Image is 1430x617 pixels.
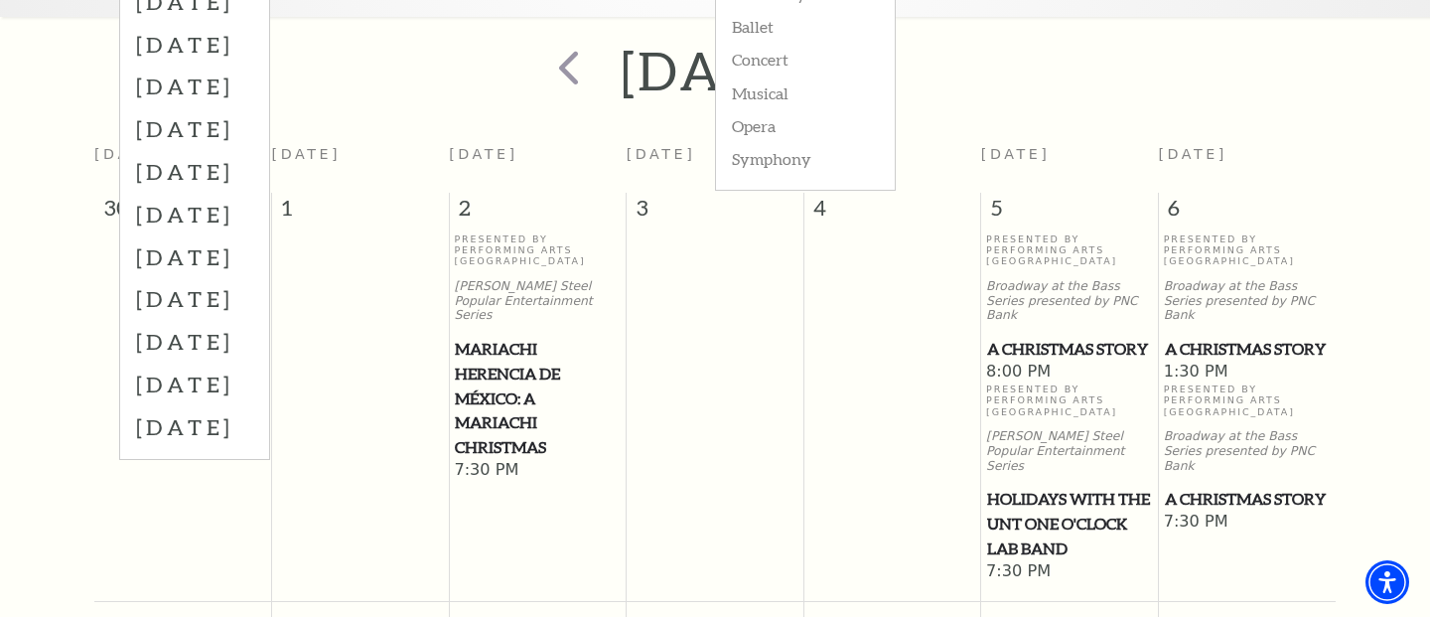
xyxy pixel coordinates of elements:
span: Holidays with the UNT One O'Clock Lab Band [987,487,1152,560]
span: Mariachi Herencia de México: A Mariachi Christmas [455,337,620,460]
span: 1 [272,193,449,232]
label: [DATE] [136,65,253,107]
p: Broadway at the Bass Series presented by PNC Bank [1164,429,1332,473]
label: Symphony [732,141,879,174]
p: Broadway at the Bass Series presented by PNC Bank [1164,279,1332,323]
a: Mariachi Herencia de México: A Mariachi Christmas [454,337,621,460]
span: 8:00 PM [986,362,1153,384]
span: [DATE] [94,146,164,162]
span: 7:30 PM [986,561,1153,583]
a: Holidays with the UNT One O'Clock Lab Band [986,487,1153,560]
h2: [DATE] [621,39,808,102]
div: Accessibility Menu [1365,560,1409,604]
a: A Christmas Story [1164,337,1332,362]
span: 6 [1159,193,1336,232]
label: Musical [732,76,879,108]
p: Presented By Performing Arts [GEOGRAPHIC_DATA] [1164,384,1332,417]
p: Broadway at the Bass Series presented by PNC Bank [986,279,1153,323]
button: prev [529,36,602,106]
span: [DATE] [981,146,1051,162]
p: Presented By Performing Arts [GEOGRAPHIC_DATA] [454,233,621,267]
span: [DATE] [627,146,696,162]
a: A Christmas Story [1164,487,1332,512]
span: 5 [981,193,1158,232]
label: Opera [732,108,879,141]
span: A Christmas Story [987,337,1152,362]
a: A Christmas Story [986,337,1153,362]
span: A Christmas Story [1165,337,1331,362]
label: [DATE] [136,235,253,278]
p: Presented By Performing Arts [GEOGRAPHIC_DATA] [986,384,1153,417]
span: 4 [804,193,981,232]
span: [DATE] [1158,146,1227,162]
span: 7:30 PM [454,460,621,482]
label: [DATE] [136,107,253,150]
p: [PERSON_NAME] Steel Popular Entertainment Series [986,429,1153,473]
p: Presented By Performing Arts [GEOGRAPHIC_DATA] [986,233,1153,267]
p: Presented By Performing Arts [GEOGRAPHIC_DATA] [1164,233,1332,267]
label: [DATE] [136,193,253,235]
span: [DATE] [272,146,342,162]
label: [DATE] [136,320,253,363]
label: Concert [732,42,879,75]
span: 2 [450,193,627,232]
span: 1:30 PM [1164,362,1332,384]
label: Ballet [732,9,879,42]
span: [DATE] [449,146,518,162]
p: [PERSON_NAME] Steel Popular Entertainment Series [454,279,621,323]
label: [DATE] [136,23,253,66]
label: [DATE] [136,363,253,405]
span: 3 [627,193,803,232]
span: 7:30 PM [1164,512,1332,534]
span: A Christmas Story [1165,487,1331,512]
label: [DATE] [136,405,253,448]
label: [DATE] [136,150,253,193]
label: [DATE] [136,277,253,320]
span: 30 [94,193,271,232]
